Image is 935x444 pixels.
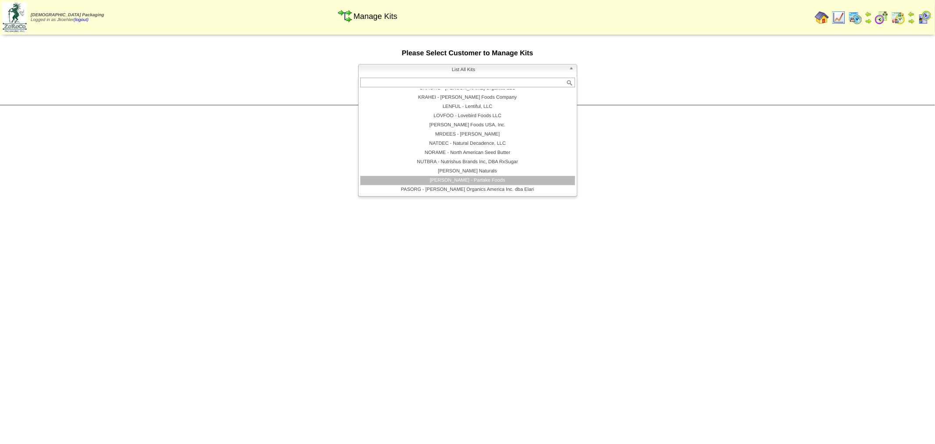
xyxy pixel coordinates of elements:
[360,167,575,176] li: [PERSON_NAME] Naturals
[360,121,575,130] li: [PERSON_NAME] Foods USA, Inc.
[875,11,889,25] img: calendarblend.gif
[891,11,905,25] img: calendarinout.gif
[360,185,575,194] li: PASORG - [PERSON_NAME] Organics America Inc. dba Elari
[360,130,575,139] li: MRDEES - [PERSON_NAME]
[908,11,915,18] img: arrowleft.gif
[360,158,575,167] li: NUTBRA - Nutrishus Brands Inc, DBA RxSugar
[360,93,575,102] li: KRAHEI - [PERSON_NAME] Foods Company
[848,11,862,25] img: calendarprod.gif
[865,11,872,18] img: arrowleft.gif
[865,18,872,25] img: arrowright.gif
[360,102,575,111] li: LENFUL - Lentiful, LLC
[362,64,565,75] span: List All Kits
[3,3,27,32] img: zoroco-logo-small.webp
[31,13,104,18] span: [DEMOGRAPHIC_DATA] Packaging
[360,176,575,185] li: [PERSON_NAME] - Partake Foods
[74,18,89,22] a: (logout)
[917,11,931,25] img: calendarcustomer.gif
[908,18,915,25] img: arrowright.gif
[353,12,397,21] span: Manage Kits
[31,13,104,22] span: Logged in as Jkoehler
[832,11,846,25] img: line_graph.gif
[360,111,575,121] li: LOVFOO - Lovebird Foods LLC
[360,148,575,158] li: NORAME - North American Seed Butter
[402,50,533,57] span: Please Select Customer to Manage Kits
[360,139,575,148] li: NATDEC - Natural Decadence, LLC
[338,9,352,23] img: workflow.gif
[815,11,829,25] img: home.gif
